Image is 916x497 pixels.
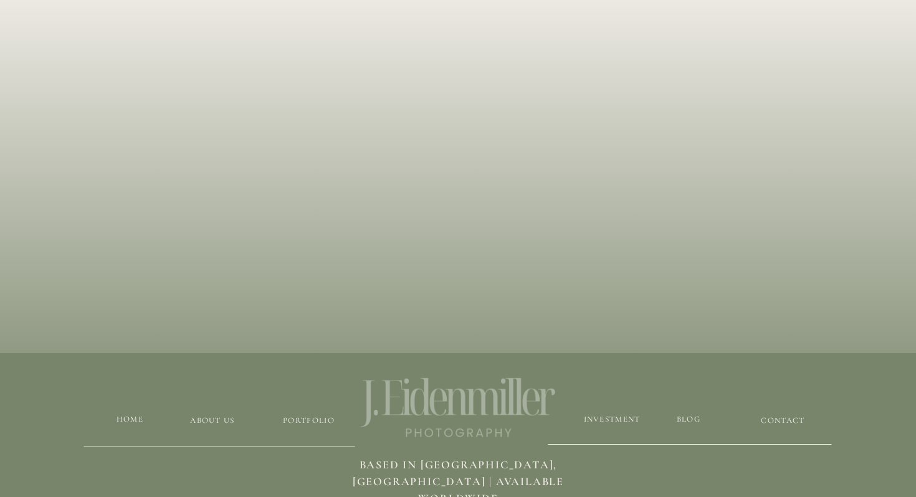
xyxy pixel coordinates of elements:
[583,414,641,425] a: Investment
[272,415,346,427] a: Portfolio
[165,415,260,427] a: about us
[753,415,813,427] a: CONTACT
[637,414,740,425] a: blog
[110,414,150,425] a: HOME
